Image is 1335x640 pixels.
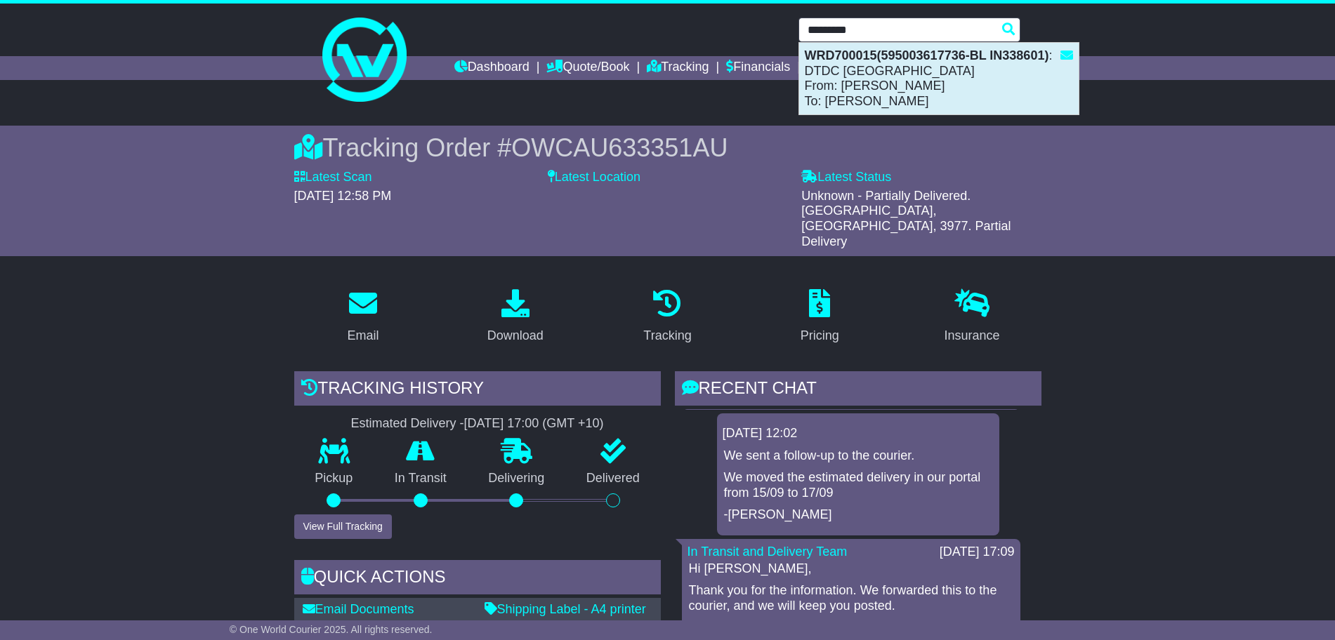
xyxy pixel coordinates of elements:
[468,471,566,486] p: Delivering
[726,56,790,80] a: Financials
[689,561,1013,577] p: Hi [PERSON_NAME],
[724,507,992,523] p: -[PERSON_NAME]
[294,560,661,598] div: Quick Actions
[485,602,646,616] a: Shipping Label - A4 printer
[294,416,661,432] div: Estimated Delivery -
[487,326,544,345] div: Download
[801,170,891,185] label: Latest Status
[454,56,530,80] a: Dashboard
[801,326,839,345] div: Pricing
[689,583,1013,613] p: Thank you for the information. We forwarded this to the courier, and we will keep you posted.
[294,514,392,539] button: View Full Tracking
[801,189,1011,248] span: Unknown - Partially Delivered. [GEOGRAPHIC_DATA], [GEOGRAPHIC_DATA], 3977. Partial Delivery
[230,624,433,635] span: © One World Courier 2025. All rights reserved.
[724,448,992,464] p: We sent a follow-up to the courier.
[294,170,372,185] label: Latest Scan
[634,284,700,350] a: Tracking
[723,426,994,441] div: [DATE] 12:02
[294,189,392,203] span: [DATE] 12:58 PM
[294,133,1041,163] div: Tracking Order #
[294,371,661,409] div: Tracking history
[294,471,374,486] p: Pickup
[724,470,992,500] p: We moved the estimated delivery in our portal from 15/09 to 17/09
[688,545,848,559] a: In Transit and Delivery Team
[548,170,640,185] label: Latest Location
[511,133,728,162] span: OWCAU633351AU
[799,43,1079,114] div: : DTDC [GEOGRAPHIC_DATA] From: [PERSON_NAME] To: [PERSON_NAME]
[791,284,848,350] a: Pricing
[374,471,468,486] p: In Transit
[464,416,604,432] div: [DATE] 17:00 (GMT +10)
[675,371,1041,409] div: RECENT CHAT
[478,284,553,350] a: Download
[643,326,691,345] div: Tracking
[805,48,1049,62] strong: WRD700015(595003617736-BL IN338601)
[303,602,414,616] a: Email Documents
[546,56,629,80] a: Quote/Book
[945,326,1000,345] div: Insurance
[935,284,1009,350] a: Insurance
[565,471,661,486] p: Delivered
[338,284,388,350] a: Email
[647,56,709,80] a: Tracking
[347,326,379,345] div: Email
[940,545,1015,560] div: [DATE] 17:09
